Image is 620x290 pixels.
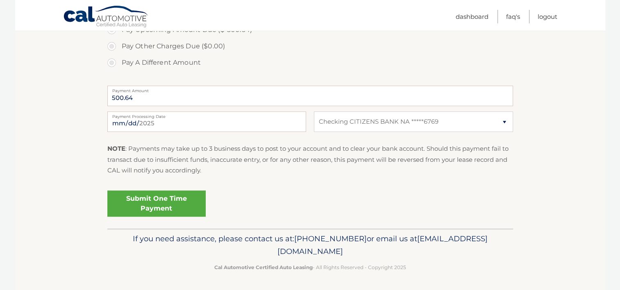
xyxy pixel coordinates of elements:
a: FAQ's [506,10,520,23]
p: If you need assistance, please contact us at: or email us at [113,232,508,258]
input: Payment Date [107,111,306,132]
label: Pay Other Charges Due ($0.00) [107,38,513,54]
strong: Cal Automotive Certified Auto Leasing [214,264,313,270]
a: Dashboard [456,10,488,23]
label: Payment Processing Date [107,111,306,118]
strong: NOTE [107,145,125,152]
p: : Payments may take up to 3 business days to post to your account and to clear your bank account.... [107,143,513,176]
label: Payment Amount [107,86,513,92]
label: Pay A Different Amount [107,54,513,71]
a: Logout [538,10,557,23]
a: Cal Automotive [63,5,149,29]
p: - All Rights Reserved - Copyright 2025 [113,263,508,272]
input: Payment Amount [107,86,513,106]
a: Submit One Time Payment [107,190,206,217]
span: [PHONE_NUMBER] [294,234,367,243]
